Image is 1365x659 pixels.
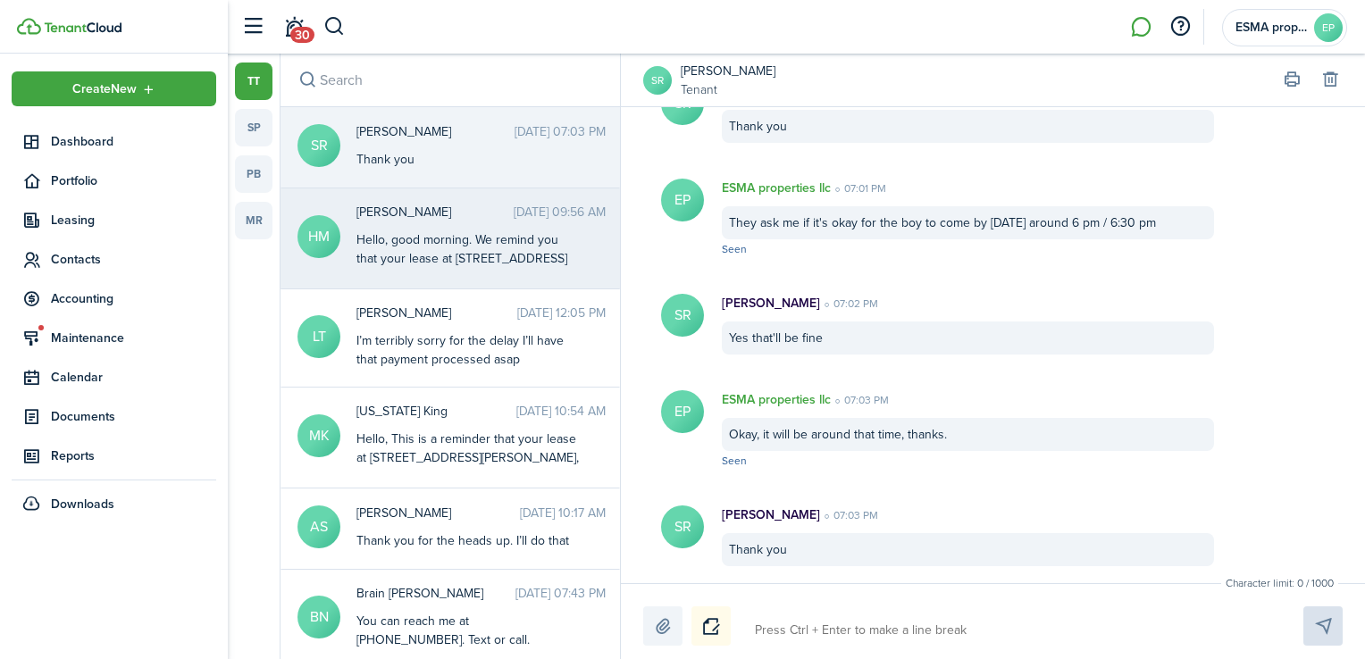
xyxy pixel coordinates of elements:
[831,392,889,408] time: 07:03 PM
[51,329,216,347] span: Maintenance
[356,531,580,550] div: Thank you for the heads up. I’ll do that
[12,438,216,473] a: Reports
[722,294,820,313] p: [PERSON_NAME]
[277,4,311,50] a: Notifications
[297,124,340,167] avatar-text: SR
[514,203,606,221] time: [DATE] 09:56 AM
[661,294,704,337] avatar-text: SR
[515,584,606,603] time: [DATE] 07:43 PM
[516,402,606,421] time: [DATE] 10:54 AM
[722,206,1214,239] div: They ask me if it's okay for the boy to come by [DATE] around 6 pm / 6:30 pm
[356,150,580,169] div: Thank you
[51,407,216,426] span: Documents
[51,289,216,308] span: Accounting
[12,124,216,159] a: Dashboard
[297,596,340,638] avatar-text: BN
[235,63,272,100] a: tt
[1314,13,1343,42] avatar-text: EP
[520,504,606,522] time: [DATE] 10:17 AM
[356,122,515,141] span: Sean Rhoden
[661,179,704,221] avatar-text: EP
[691,606,731,646] button: Notice
[722,418,1214,451] div: Okay, it will be around that time, thanks.
[295,68,320,93] button: Search
[72,83,137,96] span: Create New
[281,54,620,106] input: search
[356,584,515,603] span: Brain Newman
[356,331,580,369] div: I’m terribly sorry for the delay I’ll have that payment processed asap
[820,296,878,312] time: 07:02 PM
[1221,575,1338,591] small: Character limit: 0 / 1000
[51,132,216,151] span: Dashboard
[44,22,121,33] img: TenantCloud
[297,215,340,258] avatar-text: HM
[51,368,216,387] span: Calendar
[235,109,272,146] a: sp
[1165,12,1195,42] button: Open resource center
[722,533,1214,566] div: Thank you
[297,414,340,457] avatar-text: MK
[722,179,831,197] p: ESMA properties llc
[356,203,514,221] span: Hector Mancebo Tejeda
[235,155,272,193] a: pb
[236,10,270,44] button: Open sidebar
[517,304,606,322] time: [DATE] 12:05 PM
[51,446,216,465] span: Reports
[722,110,1214,143] div: Thank you
[297,505,340,548] avatar-text: AS
[290,27,314,43] span: 30
[356,504,520,522] span: April Simms
[356,402,516,421] span: Montana King
[661,390,704,433] avatar-text: EP
[831,180,886,196] time: 07:01 PM
[722,390,831,409] p: ESMA properties llc
[12,71,216,106] button: Open menu
[17,18,41,35] img: TenantCloud
[681,62,775,80] a: [PERSON_NAME]
[722,241,747,257] span: Seen
[51,250,216,269] span: Contacts
[235,202,272,239] a: mr
[643,66,672,95] a: SR
[820,507,878,523] time: 07:03 PM
[323,12,346,42] button: Search
[297,315,340,358] avatar-text: LT
[51,211,216,229] span: Leasing
[51,495,114,513] span: Downloads
[1235,21,1307,34] span: ESMA properties llc
[661,505,704,548] avatar-text: SR
[356,304,517,322] span: Lewis Torres
[722,505,820,524] p: [PERSON_NAME]
[722,453,747,469] span: Seen
[722,321,1214,355] div: Yes that'll be fine
[681,80,775,99] a: Tenant
[51,171,216,190] span: Portfolio
[515,122,606,141] time: [DATE] 07:03 PM
[1318,68,1343,93] button: Delete
[1279,68,1304,93] button: Print
[356,612,580,649] div: You can reach me at [PHONE_NUMBER]. Text or call.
